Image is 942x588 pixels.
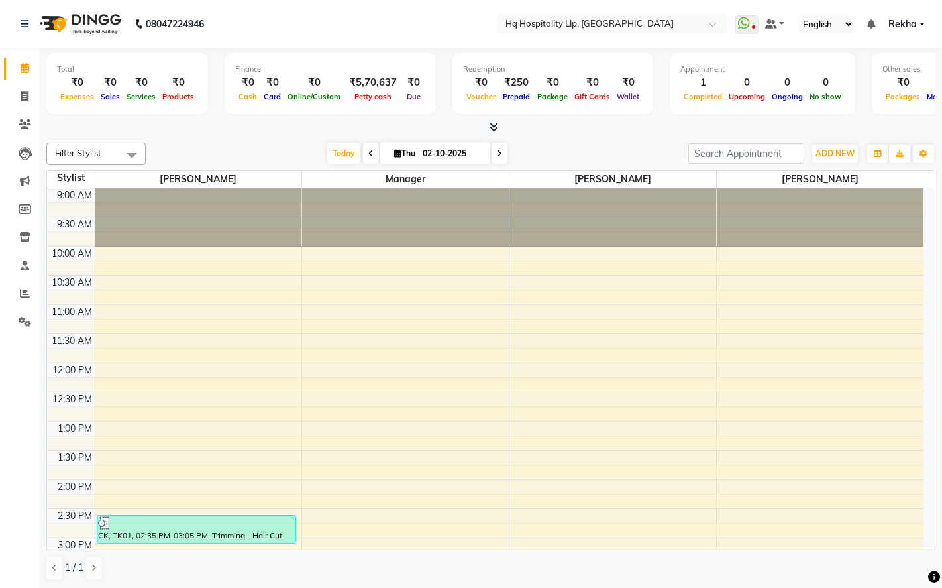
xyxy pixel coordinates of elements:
div: Appointment [680,64,845,75]
span: [PERSON_NAME] [509,171,716,188]
div: CK, TK01, 02:35 PM-03:05 PM, Trimming - Hair Cut [DEMOGRAPHIC_DATA] [97,516,296,543]
div: 10:30 AM [49,276,95,290]
div: Stylist [47,171,95,185]
div: 3:00 PM [55,538,95,552]
div: ₹250 [499,75,534,90]
span: Filter Stylist [55,148,101,158]
span: Petty cash [351,92,395,101]
div: 1 [680,75,725,90]
span: Card [260,92,284,101]
div: 12:30 PM [50,392,95,406]
div: 1:30 PM [55,451,95,465]
span: Sales [97,92,123,101]
span: [PERSON_NAME] [717,171,923,188]
div: ₹0 [97,75,123,90]
span: Gift Cards [571,92,613,101]
span: No show [806,92,845,101]
div: ₹5,70,637 [344,75,402,90]
div: 1:00 PM [55,422,95,436]
b: 08047224946 [146,5,204,42]
div: 9:00 AM [54,188,95,202]
div: Finance [235,64,425,75]
div: 2:00 PM [55,480,95,494]
span: Package [534,92,571,101]
span: Upcoming [725,92,768,101]
div: ₹0 [882,75,923,90]
div: 11:00 AM [49,305,95,319]
div: 0 [725,75,768,90]
div: ₹0 [534,75,571,90]
div: ₹0 [284,75,344,90]
input: Search Appointment [688,143,804,164]
button: ADD NEW [812,145,858,163]
div: ₹0 [613,75,643,90]
span: Packages [882,92,923,101]
span: Due [403,92,424,101]
span: Rekha [888,17,917,31]
div: 0 [806,75,845,90]
div: ₹0 [123,75,159,90]
span: Manager [302,171,509,188]
div: ₹0 [235,75,260,90]
span: Cash [235,92,260,101]
div: Redemption [463,64,643,75]
span: Voucher [463,92,499,101]
span: Products [159,92,197,101]
div: 0 [768,75,806,90]
span: Ongoing [768,92,806,101]
span: Expenses [57,92,97,101]
span: 1 / 1 [65,561,83,575]
img: logo [34,5,125,42]
div: 12:00 PM [50,363,95,377]
div: 9:30 AM [54,217,95,231]
div: 11:30 AM [49,334,95,348]
input: 2025-10-02 [419,144,485,164]
div: ₹0 [159,75,197,90]
span: ADD NEW [815,148,855,158]
span: Prepaid [499,92,533,101]
span: Wallet [613,92,643,101]
div: 10:00 AM [49,247,95,261]
div: Total [57,64,197,75]
div: ₹0 [260,75,284,90]
div: ₹0 [571,75,613,90]
span: Thu [391,148,419,158]
div: ₹0 [463,75,499,90]
span: Today [327,143,360,164]
div: ₹0 [57,75,97,90]
span: Completed [680,92,725,101]
div: 2:30 PM [55,509,95,523]
div: ₹0 [402,75,425,90]
span: Services [123,92,159,101]
span: [PERSON_NAME] [95,171,302,188]
span: Online/Custom [284,92,344,101]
